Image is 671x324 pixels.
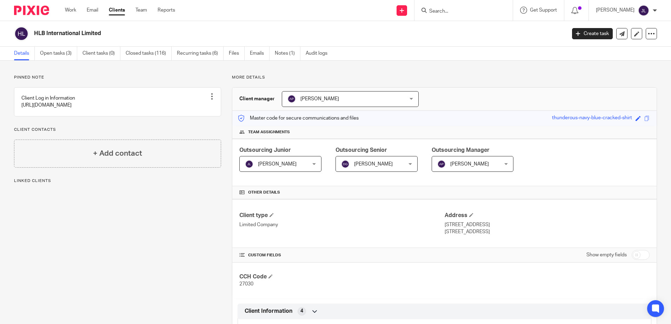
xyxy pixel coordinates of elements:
[135,7,147,14] a: Team
[34,30,456,37] h2: HLB International Limited
[239,95,275,102] h3: Client manager
[239,221,444,228] p: Limited Company
[287,95,296,103] img: svg%3E
[239,252,444,258] h4: CUSTOM FIELDS
[450,162,489,167] span: [PERSON_NAME]
[82,47,120,60] a: Client tasks (0)
[552,114,632,122] div: thunderous-navy-blue-cracked-shirt
[14,47,35,60] a: Details
[300,308,303,315] span: 4
[238,115,359,122] p: Master code for secure communications and files
[14,75,221,80] p: Pinned note
[341,160,350,168] img: svg%3E
[275,47,300,60] a: Notes (1)
[40,47,77,60] a: Open tasks (3)
[445,228,650,235] p: [STREET_ADDRESS]
[354,162,393,167] span: [PERSON_NAME]
[248,190,280,195] span: Other details
[14,26,29,41] img: svg%3E
[14,178,221,184] p: Linked clients
[248,129,290,135] span: Team assignments
[335,147,387,153] span: Outsourcing Senior
[239,282,253,286] span: 27030
[239,273,444,281] h4: CCH Code
[87,7,98,14] a: Email
[300,96,339,101] span: [PERSON_NAME]
[14,127,221,133] p: Client contacts
[239,147,291,153] span: Outsourcing Junior
[445,221,650,228] p: [STREET_ADDRESS]
[596,7,635,14] p: [PERSON_NAME]
[14,6,49,15] img: Pixie
[177,47,224,60] a: Recurring tasks (6)
[638,5,649,16] img: svg%3E
[250,47,270,60] a: Emails
[306,47,333,60] a: Audit logs
[65,7,76,14] a: Work
[239,212,444,219] h4: Client type
[530,8,557,13] span: Get Support
[445,212,650,219] h4: Address
[586,251,627,258] label: Show empty fields
[229,47,245,60] a: Files
[245,308,292,315] span: Client Information
[258,162,297,167] span: [PERSON_NAME]
[109,7,125,14] a: Clients
[126,47,172,60] a: Closed tasks (116)
[572,28,613,39] a: Create task
[428,8,492,15] input: Search
[93,148,142,159] h4: + Add contact
[437,160,446,168] img: svg%3E
[432,147,490,153] span: Outsourcing Manager
[158,7,175,14] a: Reports
[245,160,253,168] img: svg%3E
[232,75,657,80] p: More details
